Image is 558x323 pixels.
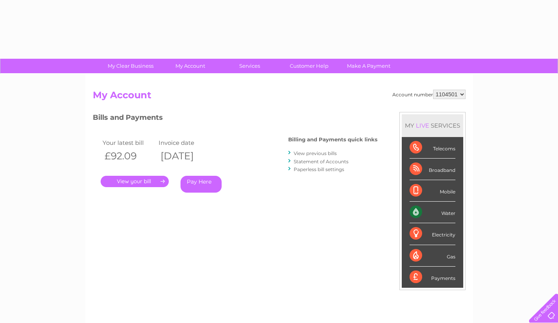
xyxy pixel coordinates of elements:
div: Gas [410,245,455,267]
td: Your latest bill [101,137,157,148]
div: Telecoms [410,137,455,159]
div: Water [410,202,455,223]
div: Broadband [410,159,455,180]
th: [DATE] [157,148,213,164]
a: Paperless bill settings [294,166,344,172]
div: MY SERVICES [402,114,463,137]
a: Services [217,59,282,73]
h4: Billing and Payments quick links [288,137,377,143]
a: View previous bills [294,150,337,156]
div: Electricity [410,223,455,245]
div: Mobile [410,180,455,202]
div: Payments [410,267,455,288]
th: £92.09 [101,148,157,164]
a: Statement of Accounts [294,159,349,164]
td: Invoice date [157,137,213,148]
a: Make A Payment [336,59,401,73]
h2: My Account [93,90,466,105]
a: My Account [158,59,222,73]
a: Customer Help [277,59,341,73]
a: My Clear Business [98,59,163,73]
a: Pay Here [181,176,222,193]
a: . [101,176,169,187]
div: Account number [392,90,466,99]
div: LIVE [414,122,431,129]
h3: Bills and Payments [93,112,377,126]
